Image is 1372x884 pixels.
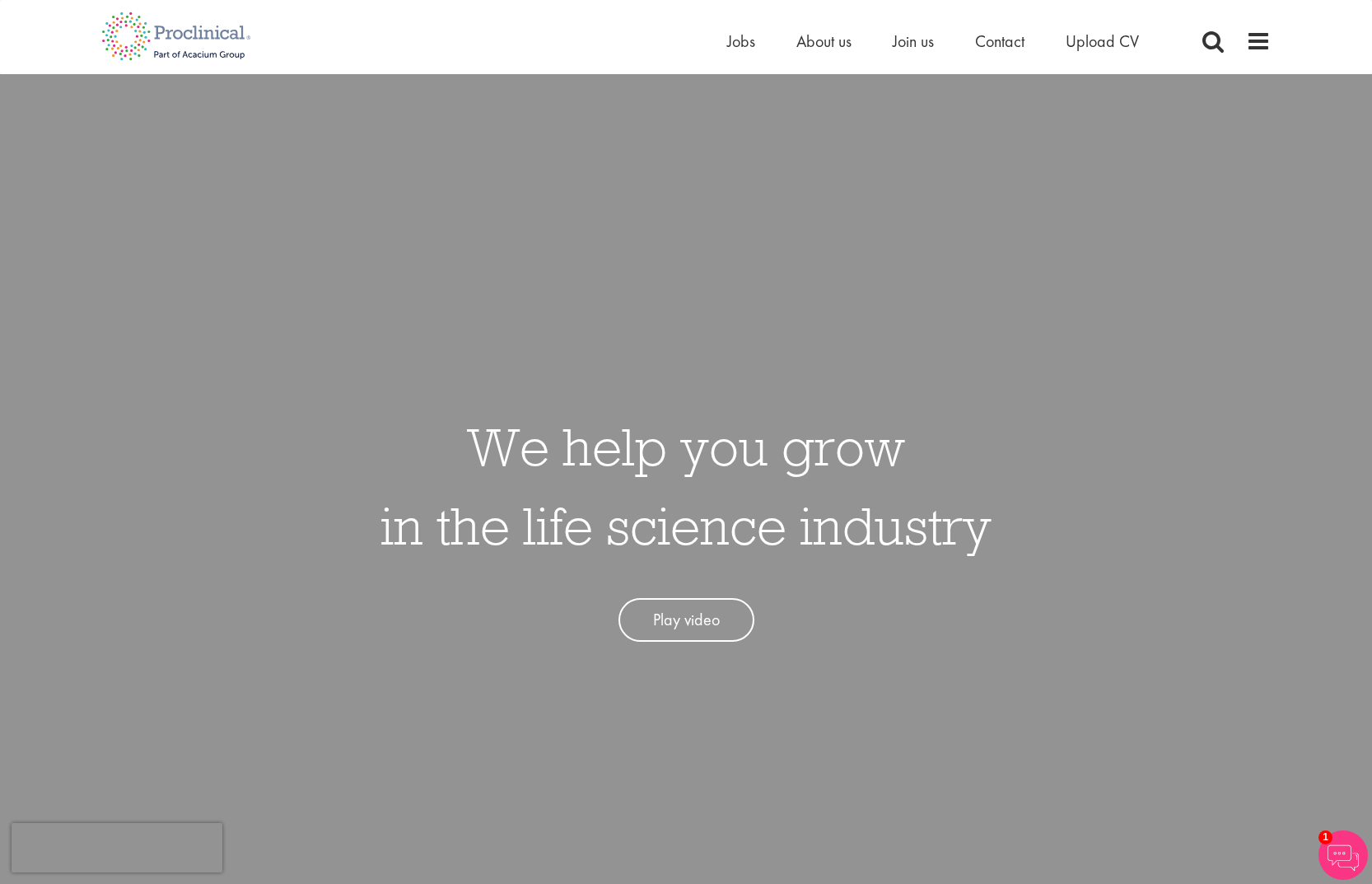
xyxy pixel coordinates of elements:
img: Chatbot [1318,830,1368,880]
h1: We help you grow in the life science industry [380,407,992,565]
a: Join us [893,30,934,52]
a: Jobs [727,30,755,52]
span: 1 [1318,830,1332,844]
a: Contact [975,30,1024,52]
a: Upload CV [1066,30,1139,52]
a: About us [796,30,852,52]
a: Play video [618,598,754,642]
